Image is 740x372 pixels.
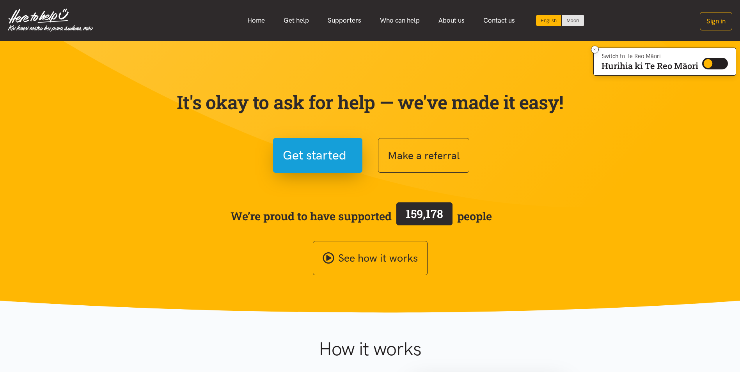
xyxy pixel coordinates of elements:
[318,12,371,29] a: Supporters
[474,12,524,29] a: Contact us
[602,62,698,69] p: Hurihia ki Te Reo Māori
[371,12,429,29] a: Who can help
[175,91,565,113] p: It's okay to ask for help — we've made it easy!
[392,201,457,231] a: 159,178
[8,9,93,32] img: Home
[231,201,492,231] span: We’re proud to have supported people
[429,12,474,29] a: About us
[536,15,584,26] div: Language toggle
[274,12,318,29] a: Get help
[700,12,732,30] button: Sign in
[406,206,443,221] span: 159,178
[602,54,698,58] p: Switch to Te Reo Māori
[536,15,562,26] div: Current language
[238,12,274,29] a: Home
[562,15,584,26] a: Switch to Te Reo Māori
[313,241,428,276] a: See how it works
[243,338,497,360] h1: How it works
[378,138,469,173] button: Make a referral
[283,145,346,165] span: Get started
[273,138,362,173] button: Get started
